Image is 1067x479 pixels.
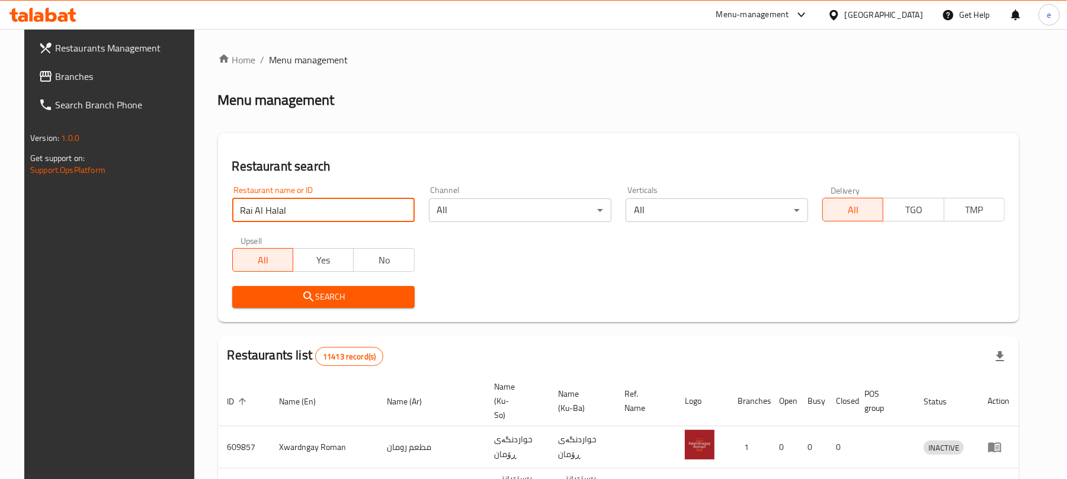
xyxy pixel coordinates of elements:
[315,347,383,366] div: Total records count
[626,198,808,222] div: All
[29,62,203,91] a: Branches
[865,387,900,415] span: POS group
[270,53,348,67] span: Menu management
[55,41,193,55] span: Restaurants Management
[559,387,601,415] span: Name (Ku-Ba)
[799,376,827,426] th: Busy
[241,236,262,245] label: Upsell
[29,34,203,62] a: Restaurants Management
[988,440,1010,454] div: Menu
[770,426,799,468] td: 0
[828,201,879,218] span: All
[377,426,485,468] td: مطعم رومان
[232,286,415,308] button: Search
[625,387,661,415] span: Ref. Name
[29,91,203,119] a: Search Branch Phone
[924,441,964,455] span: INACTIVE
[924,394,962,409] span: Status
[316,351,383,362] span: 11413 record(s)
[716,8,789,22] div: Menu-management
[353,248,414,272] button: No
[429,198,611,222] div: All
[228,346,384,366] h2: Restaurants list
[218,53,256,67] a: Home
[293,248,354,272] button: Yes
[831,186,860,194] label: Delivery
[218,91,335,110] h2: Menu management
[675,376,729,426] th: Logo
[61,130,79,146] span: 1.0.0
[232,157,1005,175] h2: Restaurant search
[549,426,616,468] td: خواردنگەی ڕۆمان
[986,342,1014,371] div: Export file
[494,380,535,422] span: Name (Ku-So)
[729,376,770,426] th: Branches
[30,162,105,178] a: Support.OpsPlatform
[218,426,270,468] td: 609857
[978,376,1019,426] th: Action
[242,290,405,304] span: Search
[685,430,714,459] img: Xwardngay Roman
[1047,8,1051,21] span: e
[280,394,332,409] span: Name (En)
[888,201,939,218] span: TGO
[827,426,855,468] td: 0
[270,426,377,468] td: Xwardngay Roman
[485,426,549,468] td: خواردنگەی ڕۆمان
[799,426,827,468] td: 0
[944,198,1005,221] button: TMP
[232,198,415,222] input: Search for restaurant name or ID..
[55,98,193,112] span: Search Branch Phone
[770,376,799,426] th: Open
[845,8,923,21] div: [GEOGRAPHIC_DATA]
[218,53,1019,67] nav: breadcrumb
[358,252,409,269] span: No
[949,201,1000,218] span: TMP
[232,248,293,272] button: All
[822,198,883,221] button: All
[30,130,59,146] span: Version:
[30,150,85,166] span: Get support on:
[729,426,770,468] td: 1
[238,252,289,269] span: All
[883,198,944,221] button: TGO
[827,376,855,426] th: Closed
[298,252,349,269] span: Yes
[55,69,193,83] span: Branches
[228,394,250,409] span: ID
[261,53,265,67] li: /
[387,394,437,409] span: Name (Ar)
